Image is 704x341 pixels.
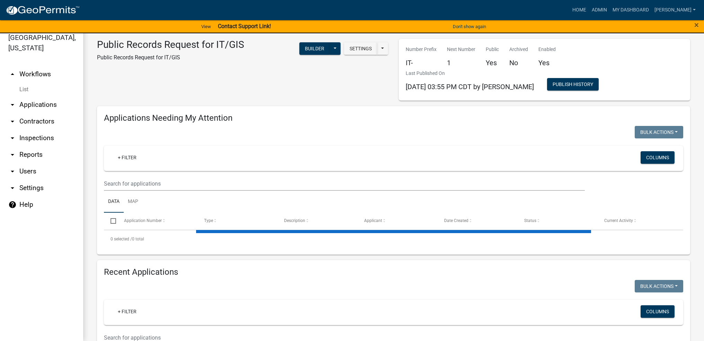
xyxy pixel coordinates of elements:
a: + Filter [112,151,142,164]
span: 0 selected / [111,237,132,241]
datatable-header-cell: Current Activity [598,213,678,229]
button: Settings [344,42,377,55]
div: 0 total [104,230,683,248]
button: Bulk Actions [635,280,683,292]
p: Next Number [447,46,475,53]
i: arrow_drop_down [8,151,17,159]
button: Columns [641,305,675,318]
i: arrow_drop_down [8,167,17,176]
datatable-header-cell: Description [278,213,358,229]
datatable-header-cell: Applicant [358,213,438,229]
datatable-header-cell: Type [197,213,277,229]
a: View [199,21,214,32]
datatable-header-cell: Application Number [117,213,197,229]
a: Map [124,191,142,213]
i: arrow_drop_down [8,117,17,126]
span: Current Activity [604,218,633,223]
datatable-header-cell: Status [518,213,598,229]
h4: Applications Needing My Attention [104,113,683,123]
p: Archived [509,46,528,53]
span: Date Created [444,218,468,223]
i: arrow_drop_up [8,70,17,78]
span: Type [204,218,213,223]
span: Status [524,218,536,223]
p: Enabled [538,46,556,53]
button: Don't show again [450,21,489,32]
span: × [694,20,699,30]
h5: No [509,59,528,67]
button: Columns [641,151,675,164]
button: Publish History [547,78,599,91]
a: Data [104,191,124,213]
h5: Yes [538,59,556,67]
span: Applicant [364,218,382,223]
i: arrow_drop_down [8,101,17,109]
a: Admin [589,3,610,17]
a: My Dashboard [610,3,652,17]
a: Home [570,3,589,17]
button: Bulk Actions [635,126,683,138]
span: [DATE] 03:55 PM CDT by [PERSON_NAME] [406,83,534,91]
strong: Contact Support Link! [218,23,271,29]
button: Close [694,21,699,29]
i: arrow_drop_down [8,184,17,192]
i: help [8,201,17,209]
wm-modal-confirm: Workflow Publish History [547,82,599,87]
p: Public Records Request for IT/GIS [97,53,244,62]
datatable-header-cell: Select [104,213,117,229]
button: Builder [299,42,330,55]
h5: 1 [447,59,475,67]
h5: Yes [486,59,499,67]
p: Number Prefix [406,46,437,53]
i: arrow_drop_down [8,134,17,142]
p: Public [486,46,499,53]
datatable-header-cell: Date Created [438,213,518,229]
a: [PERSON_NAME] [652,3,698,17]
a: + Filter [112,305,142,318]
input: Search for applications [104,177,585,191]
span: Description [284,218,305,223]
p: Last Published On [406,70,534,77]
h5: IT- [406,59,437,67]
h3: Public Records Request for IT/GIS [97,39,244,51]
h4: Recent Applications [104,267,683,277]
span: Application Number [124,218,162,223]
